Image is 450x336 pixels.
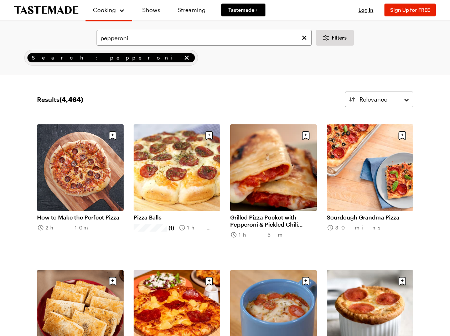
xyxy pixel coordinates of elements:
[14,6,78,14] a: To Tastemade Home Page
[395,129,409,142] button: Save recipe
[221,4,265,16] a: Tastemade +
[106,129,119,142] button: Save recipe
[384,4,436,16] button: Sign Up for FREE
[299,274,312,288] button: Save recipe
[332,34,347,41] span: Filters
[60,95,83,103] span: ( 4,464 )
[299,129,312,142] button: Save recipe
[327,214,413,221] a: Sourdough Grandma Pizza
[360,95,387,104] span: Relevance
[32,54,181,62] span: Search: pepperoni
[228,6,258,14] span: Tastemade +
[37,214,124,221] a: How to Make the Perfect Pizza
[352,6,380,14] button: Log In
[390,7,430,13] span: Sign Up for FREE
[202,274,216,288] button: Save recipe
[134,214,220,221] a: Pizza Balls
[93,6,116,13] span: Cooking
[345,92,413,107] button: Relevance
[300,34,308,42] button: Clear search
[37,94,83,104] span: Results
[202,129,216,142] button: Save recipe
[358,7,373,13] span: Log In
[183,54,191,62] button: remove Search: pepperoni
[106,274,119,288] button: Save recipe
[316,30,354,46] button: Desktop filters
[395,274,409,288] button: Save recipe
[93,3,125,17] button: Cooking
[230,214,317,228] a: Grilled Pizza Pocket with Pepperoni & Pickled Chili Peppers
